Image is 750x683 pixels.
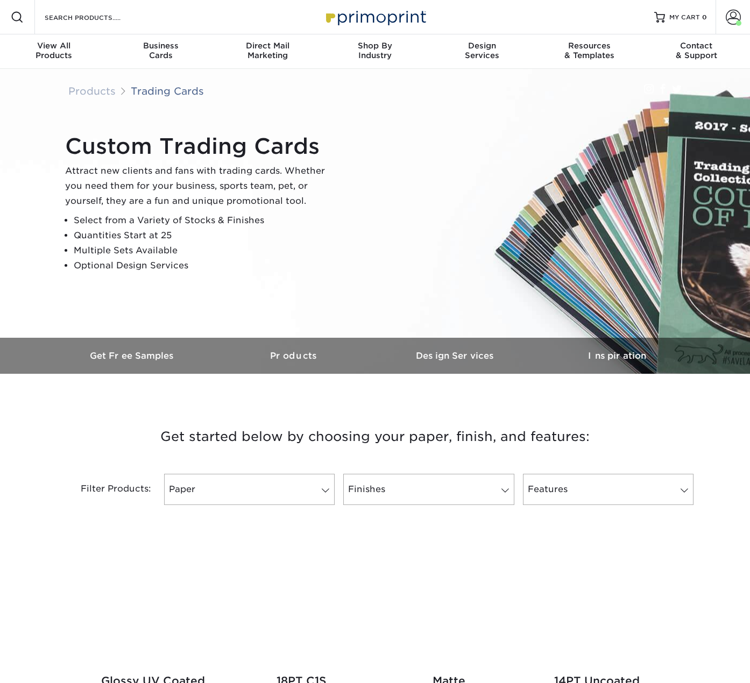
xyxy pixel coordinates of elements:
[536,351,698,361] h3: Inspiration
[240,544,362,666] img: 18PT C1S Trading Cards
[164,474,335,505] a: Paper
[214,41,321,60] div: Marketing
[321,5,429,29] img: Primoprint
[523,474,694,505] a: Features
[214,41,321,51] span: Direct Mail
[74,228,334,243] li: Quantities Start at 25
[321,34,428,69] a: Shop ByIndustry
[536,34,643,69] a: Resources& Templates
[536,338,698,374] a: Inspiration
[107,41,214,60] div: Cards
[536,41,643,51] span: Resources
[52,474,160,505] div: Filter Products:
[429,34,536,69] a: DesignServices
[343,474,514,505] a: Finishes
[44,11,148,24] input: SEARCH PRODUCTS.....
[536,41,643,60] div: & Templates
[68,85,116,97] a: Products
[643,41,750,51] span: Contact
[52,351,214,361] h3: Get Free Samples
[643,34,750,69] a: Contact& Support
[214,34,321,69] a: Direct MailMarketing
[536,544,658,666] img: 14PT Uncoated Trading Cards
[74,258,334,273] li: Optional Design Services
[375,338,536,374] a: Design Services
[74,243,334,258] li: Multiple Sets Available
[321,41,428,51] span: Shop By
[107,34,214,69] a: BusinessCards
[65,163,334,209] p: Attract new clients and fans with trading cards. Whether you need them for your business, sports ...
[65,133,334,159] h1: Custom Trading Cards
[214,351,375,361] h3: Products
[52,338,214,374] a: Get Free Samples
[429,41,536,60] div: Services
[375,351,536,361] h3: Design Services
[107,41,214,51] span: Business
[74,213,334,228] li: Select from a Variety of Stocks & Finishes
[643,41,750,60] div: & Support
[92,544,214,666] img: Glossy UV Coated Trading Cards
[388,544,510,666] img: Matte Trading Cards
[321,41,428,60] div: Industry
[131,85,204,97] a: Trading Cards
[60,412,690,461] h3: Get started below by choosing your paper, finish, and features:
[702,13,707,21] span: 0
[429,41,536,51] span: Design
[669,13,700,22] span: MY CART
[214,338,375,374] a: Products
